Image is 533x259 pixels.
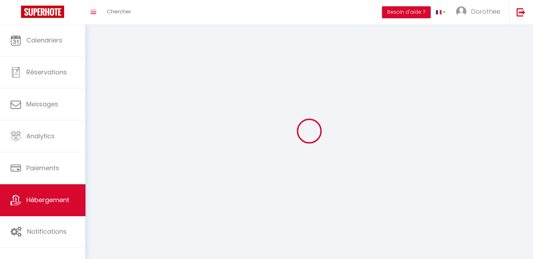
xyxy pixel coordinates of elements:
[517,8,525,16] img: logout
[456,6,466,17] img: ...
[27,227,67,236] span: Notifications
[107,8,131,15] span: Chercher
[26,132,55,140] span: Analytics
[26,100,58,108] span: Messages
[382,6,431,18] button: Besoin d'aide ?
[26,68,67,77] span: Réservations
[26,195,69,204] span: Hébergement
[26,164,59,172] span: Paiements
[21,6,64,18] img: Super Booking
[471,7,500,16] span: Dorothee
[26,36,62,45] span: Calendriers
